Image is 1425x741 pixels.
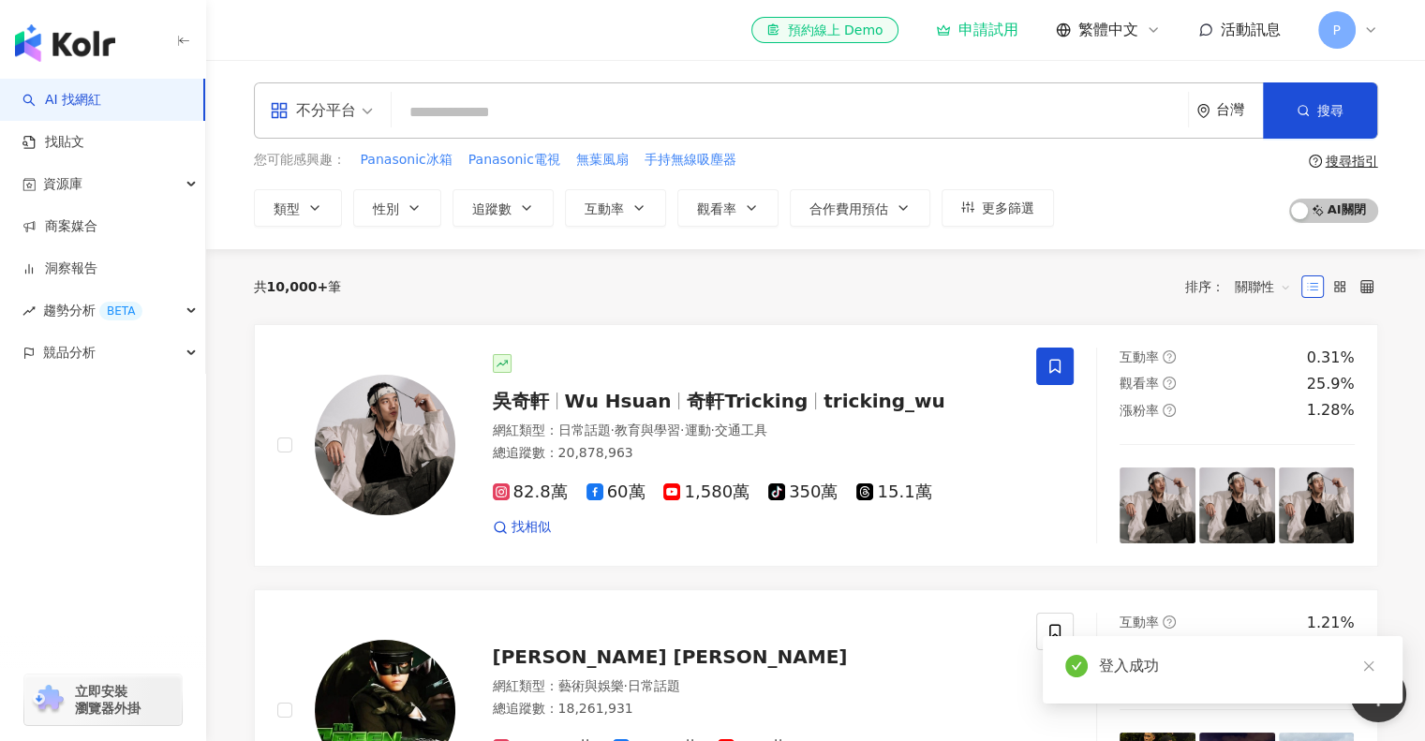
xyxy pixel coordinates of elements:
[710,422,714,437] span: ·
[22,133,84,152] a: 找貼文
[1307,400,1355,421] div: 1.28%
[1307,374,1355,394] div: 25.9%
[43,332,96,374] span: 競品分析
[1120,403,1159,418] span: 漲粉率
[373,201,399,216] span: 性別
[1120,615,1159,630] span: 互動率
[99,302,142,320] div: BETA
[1332,20,1340,40] span: P
[270,101,289,120] span: appstore
[809,201,888,216] span: 合作費用預估
[1307,613,1355,633] div: 1.21%
[715,422,767,437] span: 交通工具
[684,422,710,437] span: 運動
[267,279,329,294] span: 10,000+
[1163,377,1176,390] span: question-circle
[575,150,630,170] button: 無葉風扇
[790,189,930,227] button: 合作費用預估
[493,700,1015,719] div: 總追蹤數 ： 18,261,931
[1196,104,1210,118] span: environment
[1099,655,1380,677] div: 登入成功
[1185,272,1301,302] div: 排序：
[586,482,646,502] span: 60萬
[982,200,1034,215] span: 更多篩選
[1120,467,1195,543] img: post-image
[274,201,300,216] span: 類型
[585,201,624,216] span: 互動率
[856,482,931,502] span: 15.1萬
[15,24,115,62] img: logo
[1065,655,1088,677] span: check-circle
[512,518,551,537] span: 找相似
[1362,659,1375,673] span: close
[1163,404,1176,417] span: question-circle
[22,304,36,318] span: rise
[270,96,356,126] div: 不分平台
[824,390,945,412] span: tricking_wu
[1163,350,1176,363] span: question-circle
[644,150,737,170] button: 手持無線吸塵器
[942,189,1054,227] button: 更多篩選
[687,390,808,412] span: 奇軒Tricking
[936,21,1018,39] a: 申請試用
[680,422,684,437] span: ·
[576,151,629,170] span: 無葉風扇
[1326,154,1378,169] div: 搜尋指引
[472,201,512,216] span: 追蹤數
[1199,467,1275,543] img: post-image
[628,678,680,693] span: 日常話題
[361,151,453,170] span: Panasonic冰箱
[22,259,97,278] a: 洞察報告
[493,482,568,502] span: 82.8萬
[768,482,838,502] span: 350萬
[611,422,615,437] span: ·
[468,150,561,170] button: Panasonic電視
[22,217,97,236] a: 商案媒合
[751,17,898,43] a: 預約線上 Demo
[624,678,628,693] span: ·
[1163,615,1176,629] span: question-circle
[43,163,82,205] span: 資源庫
[43,289,142,332] span: 趨勢分析
[1309,155,1322,168] span: question-circle
[1307,348,1355,368] div: 0.31%
[22,91,101,110] a: searchAI 找網紅
[353,189,441,227] button: 性別
[254,189,342,227] button: 類型
[254,324,1378,567] a: KOL Avatar吳奇軒Wu Hsuan奇軒Trickingtricking_wu網紅類型：日常話題·教育與學習·運動·交通工具總追蹤數：20,878,96382.8萬60萬1,580萬350...
[1120,349,1159,364] span: 互動率
[315,375,455,515] img: KOL Avatar
[75,683,141,717] span: 立即安裝 瀏覽器外掛
[1279,467,1355,543] img: post-image
[1216,102,1263,118] div: 台灣
[565,390,672,412] span: Wu Hsuan
[697,201,736,216] span: 觀看率
[493,677,1015,696] div: 網紅類型 ：
[766,21,883,39] div: 預約線上 Demo
[1221,21,1281,38] span: 活動訊息
[615,422,680,437] span: 教育與學習
[493,645,848,668] span: [PERSON_NAME] [PERSON_NAME]
[493,390,549,412] span: 吳奇軒
[493,422,1015,440] div: 網紅類型 ：
[1317,103,1343,118] span: 搜尋
[1078,20,1138,40] span: 繁體中文
[645,151,736,170] span: 手持無線吸塵器
[558,422,611,437] span: 日常話題
[24,674,182,725] a: chrome extension立即安裝 瀏覽器外掛
[360,150,453,170] button: Panasonic冰箱
[677,189,779,227] button: 觀看率
[663,482,750,502] span: 1,580萬
[468,151,560,170] span: Panasonic電視
[493,444,1015,463] div: 總追蹤數 ： 20,878,963
[1263,82,1377,139] button: 搜尋
[254,279,342,294] div: 共 筆
[558,678,624,693] span: 藝術與娛樂
[453,189,554,227] button: 追蹤數
[565,189,666,227] button: 互動率
[254,151,346,170] span: 您可能感興趣：
[1120,376,1159,391] span: 觀看率
[493,518,551,537] a: 找相似
[1235,272,1291,302] span: 關聯性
